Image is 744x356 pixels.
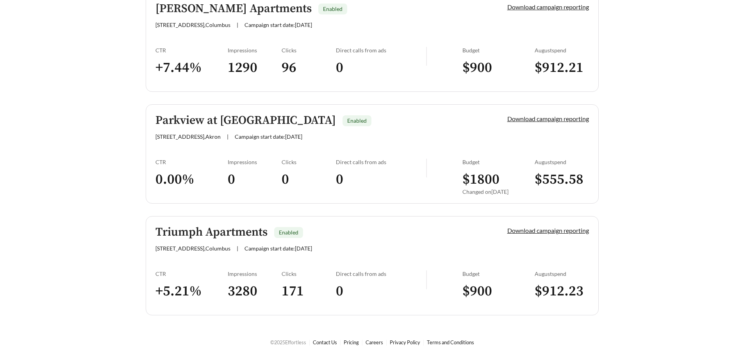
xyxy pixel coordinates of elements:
[336,47,426,54] div: Direct calls from ads
[462,188,535,195] div: Changed on [DATE]
[462,283,535,300] h3: $ 900
[344,339,359,345] a: Pricing
[336,283,426,300] h3: 0
[427,339,474,345] a: Terms and Conditions
[535,47,589,54] div: August spend
[244,21,312,28] span: Campaign start date: [DATE]
[347,117,367,124] span: Enabled
[282,283,336,300] h3: 171
[155,171,228,188] h3: 0.00 %
[228,159,282,165] div: Impressions
[462,270,535,277] div: Budget
[462,159,535,165] div: Budget
[244,245,312,252] span: Campaign start date: [DATE]
[155,159,228,165] div: CTR
[155,2,312,15] h5: [PERSON_NAME] Apartments
[155,59,228,77] h3: + 7.44 %
[228,283,282,300] h3: 3280
[270,339,306,345] span: © 2025 Effortless
[507,3,589,11] a: Download campaign reporting
[279,229,298,236] span: Enabled
[507,115,589,122] a: Download campaign reporting
[323,5,343,12] span: Enabled
[535,171,589,188] h3: $ 555.58
[155,226,268,239] h5: Triumph Apartments
[426,270,427,289] img: line
[228,59,282,77] h3: 1290
[228,47,282,54] div: Impressions
[426,159,427,177] img: line
[462,59,535,77] h3: $ 900
[336,270,426,277] div: Direct calls from ads
[155,114,336,127] h5: Parkview at [GEOGRAPHIC_DATA]
[228,171,282,188] h3: 0
[282,159,336,165] div: Clicks
[237,21,238,28] span: |
[282,47,336,54] div: Clicks
[146,216,599,315] a: Triumph ApartmentsEnabled[STREET_ADDRESS],Columbus|Campaign start date:[DATE]Download campaign re...
[462,47,535,54] div: Budget
[146,104,599,204] a: Parkview at [GEOGRAPHIC_DATA]Enabled[STREET_ADDRESS],Akron|Campaign start date:[DATE]Download cam...
[155,270,228,277] div: CTR
[336,59,426,77] h3: 0
[313,339,337,345] a: Contact Us
[426,47,427,66] img: line
[282,59,336,77] h3: 96
[155,283,228,300] h3: + 5.21 %
[535,59,589,77] h3: $ 912.21
[535,270,589,277] div: August spend
[155,21,230,28] span: [STREET_ADDRESS] , Columbus
[235,133,302,140] span: Campaign start date: [DATE]
[227,133,228,140] span: |
[237,245,238,252] span: |
[507,227,589,234] a: Download campaign reporting
[336,171,426,188] h3: 0
[336,159,426,165] div: Direct calls from ads
[228,270,282,277] div: Impressions
[155,245,230,252] span: [STREET_ADDRESS] , Columbus
[155,133,221,140] span: [STREET_ADDRESS] , Akron
[366,339,383,345] a: Careers
[155,47,228,54] div: CTR
[282,171,336,188] h3: 0
[535,283,589,300] h3: $ 912.23
[282,270,336,277] div: Clicks
[462,171,535,188] h3: $ 1800
[390,339,420,345] a: Privacy Policy
[535,159,589,165] div: August spend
